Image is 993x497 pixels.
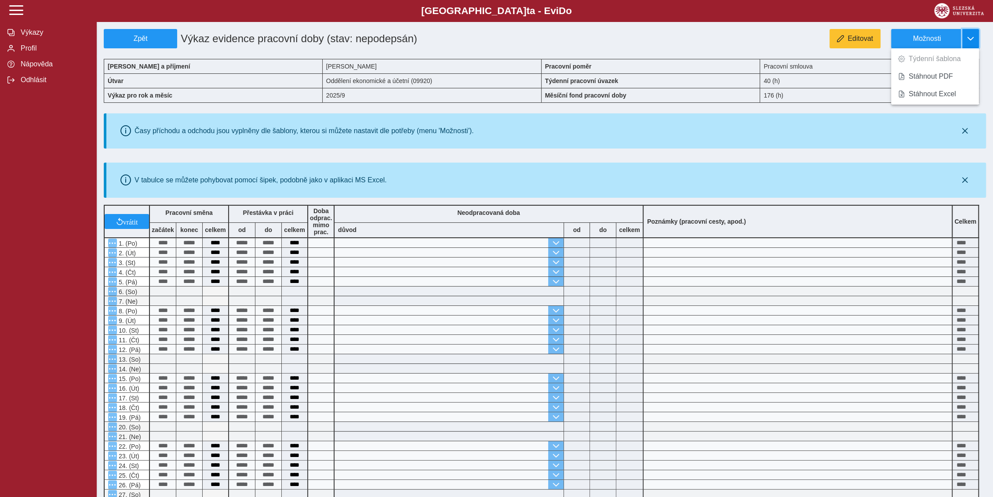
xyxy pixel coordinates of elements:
[203,226,228,233] b: celkem
[909,73,953,80] span: Stáhnout PDF
[123,218,138,225] span: vrátit
[117,308,137,315] span: 8. (Po)
[117,375,141,382] span: 15. (Po)
[117,240,137,247] span: 1. (Po)
[117,327,139,334] span: 10. (St)
[323,88,542,103] div: 2025/9
[108,422,117,431] button: Menu
[165,209,212,216] b: Pracovní směna
[117,346,141,353] span: 12. (Pá)
[526,5,529,16] span: t
[108,35,173,43] span: Zpět
[644,218,749,225] b: Poznámky (pracovní cesty, apod.)
[545,63,592,70] b: Pracovní poměr
[117,424,141,431] span: 20. (So)
[117,366,141,373] span: 14. (Ne)
[108,451,117,460] button: Menu
[108,364,117,373] button: Menu
[282,226,307,233] b: celkem
[117,317,136,324] span: 9. (Út)
[117,453,139,460] span: 23. (Út)
[338,226,356,233] b: důvod
[18,60,89,68] span: Nápověda
[117,472,139,479] span: 25. (Čt)
[457,209,520,216] b: Neodpracovaná doba
[108,258,117,267] button: Menu
[18,29,89,36] span: Výkazy
[117,433,141,440] span: 21. (Ne)
[108,277,117,286] button: Menu
[108,384,117,392] button: Menu
[310,207,332,236] b: Doba odprac. mimo prac.
[117,269,136,276] span: 4. (Čt)
[135,127,474,135] div: Časy příchodu a odchodu jsou vyplněny dle šablony, kterou si můžete nastavit dle potřeby (menu 'M...
[760,59,979,73] div: Pracovní smlouva
[108,316,117,325] button: Menu
[117,356,141,363] span: 13. (So)
[117,298,138,305] span: 7. (Ne)
[108,287,117,296] button: Menu
[108,306,117,315] button: Menu
[117,385,139,392] span: 16. (Út)
[323,59,542,73] div: [PERSON_NAME]
[566,5,572,16] span: o
[117,395,139,402] span: 17. (St)
[545,92,626,99] b: Měsíční fond pracovní doby
[564,226,589,233] b: od
[616,226,643,233] b: celkem
[105,214,149,229] button: vrátit
[108,403,117,412] button: Menu
[108,480,117,489] button: Menu
[934,3,984,18] img: logo_web_su.png
[954,218,976,225] b: Celkem
[108,461,117,470] button: Menu
[108,442,117,450] button: Menu
[108,432,117,441] button: Menu
[108,248,117,257] button: Menu
[898,35,955,43] span: Možnosti
[117,250,136,257] span: 2. (Út)
[177,29,471,48] h1: Výkaz evidence pracovní doby (stav: nepodepsán)
[559,5,566,16] span: D
[848,35,873,43] span: Editovat
[108,345,117,354] button: Menu
[117,482,141,489] span: 26. (Pá)
[108,77,124,84] b: Útvar
[590,226,616,233] b: do
[108,239,117,247] button: Menu
[323,73,542,88] div: Oddělení ekonomické a účetní (09920)
[104,29,177,48] button: Zpět
[117,337,139,344] span: 11. (Čt)
[229,226,255,233] b: od
[829,29,880,48] button: Editovat
[108,393,117,402] button: Menu
[545,77,618,84] b: Týdenní pracovní úvazek
[117,462,139,469] span: 24. (St)
[760,73,979,88] div: 40 (h)
[108,413,117,421] button: Menu
[108,92,172,99] b: Výkaz pro rok a měsíc
[108,268,117,276] button: Menu
[108,471,117,479] button: Menu
[909,91,956,98] span: Stáhnout Excel
[891,29,962,48] button: Možnosti
[117,443,141,450] span: 22. (Po)
[117,414,141,421] span: 19. (Pá)
[117,279,137,286] span: 5. (Pá)
[760,88,979,103] div: 176 (h)
[108,326,117,334] button: Menu
[108,374,117,383] button: Menu
[135,176,387,184] div: V tabulce se můžete pohybovat pomocí šipek, podobně jako v aplikaci MS Excel.
[108,297,117,305] button: Menu
[117,404,139,411] span: 18. (Čt)
[18,76,89,84] span: Odhlásit
[18,44,89,52] span: Profil
[108,335,117,344] button: Menu
[26,5,967,17] b: [GEOGRAPHIC_DATA] a - Evi
[117,288,137,295] span: 6. (So)
[255,226,281,233] b: do
[117,259,135,266] span: 3. (St)
[243,209,293,216] b: Přestávka v práci
[108,355,117,363] button: Menu
[150,226,176,233] b: začátek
